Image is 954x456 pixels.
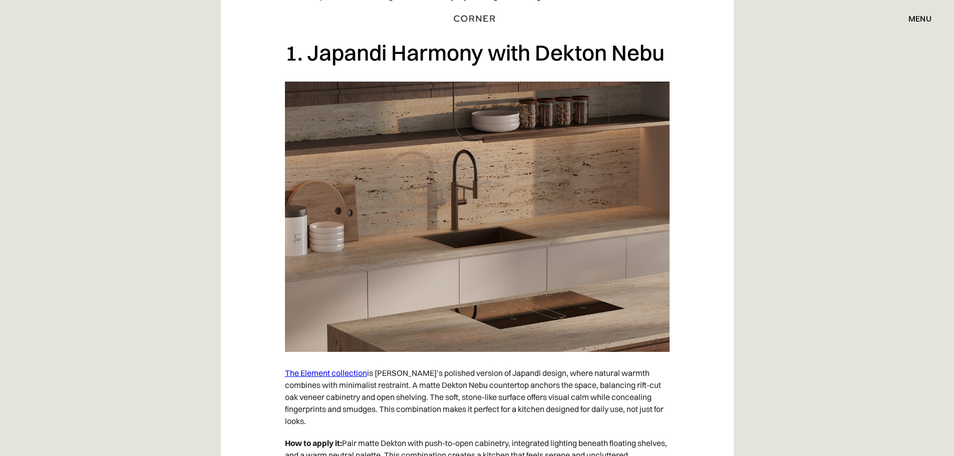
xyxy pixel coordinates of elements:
[443,12,511,25] a: home
[285,368,367,378] a: The Element collection
[285,362,670,432] p: is [PERSON_NAME]’s polished version of Japandi design, where natural warmth combines with minimal...
[285,39,670,67] h2: 1. Japandi Harmony with Dekton Nebu
[285,438,342,448] strong: How to apply it:
[898,10,931,27] div: menu
[908,15,931,23] div: menu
